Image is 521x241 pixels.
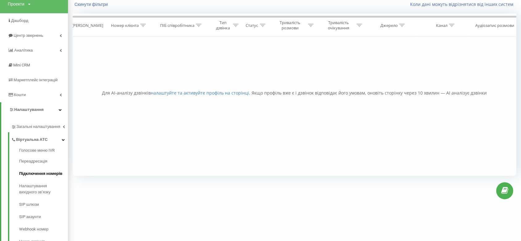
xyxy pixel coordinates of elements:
[19,171,62,177] span: Підключення номерів
[72,23,103,28] div: [PERSON_NAME]
[11,18,28,23] span: Дашборд
[73,90,516,96] div: Для AI-аналізу дзвінків . Якщо профіль вже є і дзвінок відповідає його умовам, оновіть сторінку ч...
[19,211,68,223] a: SIP акаунти
[11,119,68,132] a: Загальні налаштування
[14,78,58,82] span: Маркетплейс інтеграцій
[380,23,398,28] div: Джерело
[1,102,68,117] a: Налаштування
[19,201,39,208] span: SIP шлюзи
[19,158,47,164] span: Переадресація
[151,90,249,96] a: налаштуйте та активуйте профіль на сторінці
[19,180,68,198] a: Налаштування вихідного зв’язку
[13,63,30,67] span: Mini CRM
[19,147,55,154] span: Голосове меню IVR
[16,124,60,130] span: Загальні налаштування
[14,33,43,38] span: Центр звернень
[475,23,514,28] div: Аудіозапис розмови
[160,23,194,28] div: ПІБ співробітника
[322,20,355,31] div: Тривалість очікування
[19,183,65,195] span: Налаштування вихідного зв’язку
[11,132,68,145] a: Віртуальна АТС
[246,23,258,28] div: Статус
[19,198,68,211] a: SIP шлюзи
[19,226,49,232] span: Webhook номер
[19,167,68,180] a: Підключення номерів
[19,147,68,155] a: Голосове меню IVR
[73,2,111,7] button: Скинути фільтри
[273,20,307,31] div: Тривалість розмови
[19,223,68,235] a: Webhook номер
[214,20,231,31] div: Тип дзвінка
[14,107,44,112] span: Налаштування
[14,48,33,53] span: Аналiтика
[410,1,516,7] a: Коли дані можуть відрізнятися вiд інших систем
[19,155,68,167] a: Переадресація
[8,1,24,7] div: Проекти
[436,23,447,28] div: Канал
[14,92,26,97] span: Кошти
[16,137,48,143] span: Віртуальна АТС
[19,214,41,220] span: SIP акаунти
[111,23,139,28] div: Номер клієнта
